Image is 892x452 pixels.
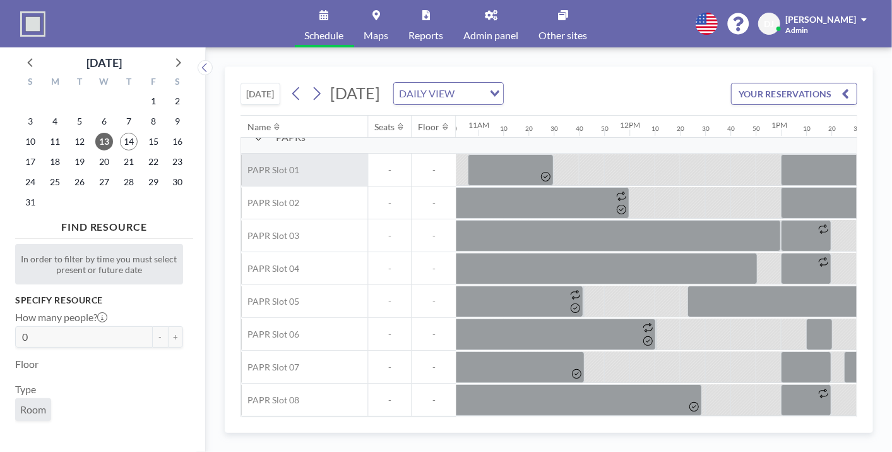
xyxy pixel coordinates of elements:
[241,197,299,209] span: PAPR Slot 02
[21,153,39,171] span: Sunday, August 17, 2025
[677,125,684,133] div: 20
[46,113,64,130] span: Monday, August 4, 2025
[145,113,162,130] span: Friday, August 8, 2025
[785,14,856,25] span: [PERSON_NAME]
[15,383,36,396] label: Type
[368,394,411,406] span: -
[169,92,187,110] span: Saturday, August 2, 2025
[95,153,113,171] span: Wednesday, August 20, 2025
[785,25,808,35] span: Admin
[464,30,519,40] span: Admin panel
[95,173,113,191] span: Wednesday, August 27, 2025
[247,121,271,133] div: Name
[141,75,165,91] div: F
[169,133,187,150] span: Saturday, August 16, 2025
[412,296,456,307] span: -
[21,193,39,211] span: Sunday, August 31, 2025
[71,133,88,150] span: Tuesday, August 12, 2025
[576,125,583,133] div: 40
[418,121,439,133] div: Floor
[394,83,503,104] div: Search for option
[20,11,45,37] img: organization-logo
[71,173,88,191] span: Tuesday, August 26, 2025
[412,394,456,406] span: -
[368,164,411,176] span: -
[18,75,43,91] div: S
[241,83,280,105] button: [DATE]
[330,83,380,102] span: [DATE]
[15,295,183,306] h3: Specify resource
[43,75,68,91] div: M
[651,125,659,133] div: 10
[153,326,168,348] button: -
[412,329,456,340] span: -
[169,173,187,191] span: Saturday, August 30, 2025
[46,173,64,191] span: Monday, August 25, 2025
[68,75,92,91] div: T
[15,244,183,284] div: In order to filter by time you must select present or future date
[702,125,710,133] div: 30
[550,125,558,133] div: 30
[409,30,444,40] span: Reports
[241,263,299,274] span: PAPR Slot 04
[412,197,456,209] span: -
[241,296,299,307] span: PAPR Slot 05
[525,125,533,133] div: 20
[368,197,411,209] span: -
[241,164,299,176] span: PAPR Slot 01
[803,125,811,133] div: 10
[120,133,138,150] span: Thursday, August 14, 2025
[46,153,64,171] span: Monday, August 18, 2025
[731,83,857,105] button: YOUR RESERVATIONS
[169,113,187,130] span: Saturday, August 9, 2025
[828,125,836,133] div: 20
[853,125,861,133] div: 30
[168,326,183,348] button: +
[21,173,39,191] span: Sunday, August 24, 2025
[241,230,299,241] span: PAPR Slot 03
[20,403,46,416] span: Room
[145,133,162,150] span: Friday, August 15, 2025
[374,121,395,133] div: Seats
[15,358,39,370] label: Floor
[368,296,411,307] span: -
[752,125,760,133] div: 50
[412,164,456,176] span: -
[71,153,88,171] span: Tuesday, August 19, 2025
[368,329,411,340] span: -
[86,54,122,71] div: [DATE]
[46,133,64,150] span: Monday, August 11, 2025
[620,120,640,130] div: 12PM
[468,120,489,130] div: 11AM
[412,263,456,274] span: -
[368,230,411,241] span: -
[165,75,190,91] div: S
[241,329,299,340] span: PAPR Slot 06
[412,362,456,373] span: -
[92,75,117,91] div: W
[120,113,138,130] span: Thursday, August 7, 2025
[95,113,113,130] span: Wednesday, August 6, 2025
[169,153,187,171] span: Saturday, August 23, 2025
[368,362,411,373] span: -
[145,153,162,171] span: Friday, August 22, 2025
[241,394,299,406] span: PAPR Slot 08
[368,263,411,274] span: -
[145,92,162,110] span: Friday, August 1, 2025
[241,362,299,373] span: PAPR Slot 07
[71,113,88,130] span: Tuesday, August 5, 2025
[771,120,787,130] div: 1PM
[500,125,508,133] div: 10
[15,311,107,324] label: How many people?
[145,173,162,191] span: Friday, August 29, 2025
[396,85,457,102] span: DAILY VIEW
[539,30,588,40] span: Other sites
[15,216,193,233] h4: FIND RESOURCE
[305,30,344,40] span: Schedule
[601,125,609,133] div: 50
[364,30,389,40] span: Maps
[458,85,482,102] input: Search for option
[116,75,141,91] div: T
[764,18,775,30] span: DJ
[21,133,39,150] span: Sunday, August 10, 2025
